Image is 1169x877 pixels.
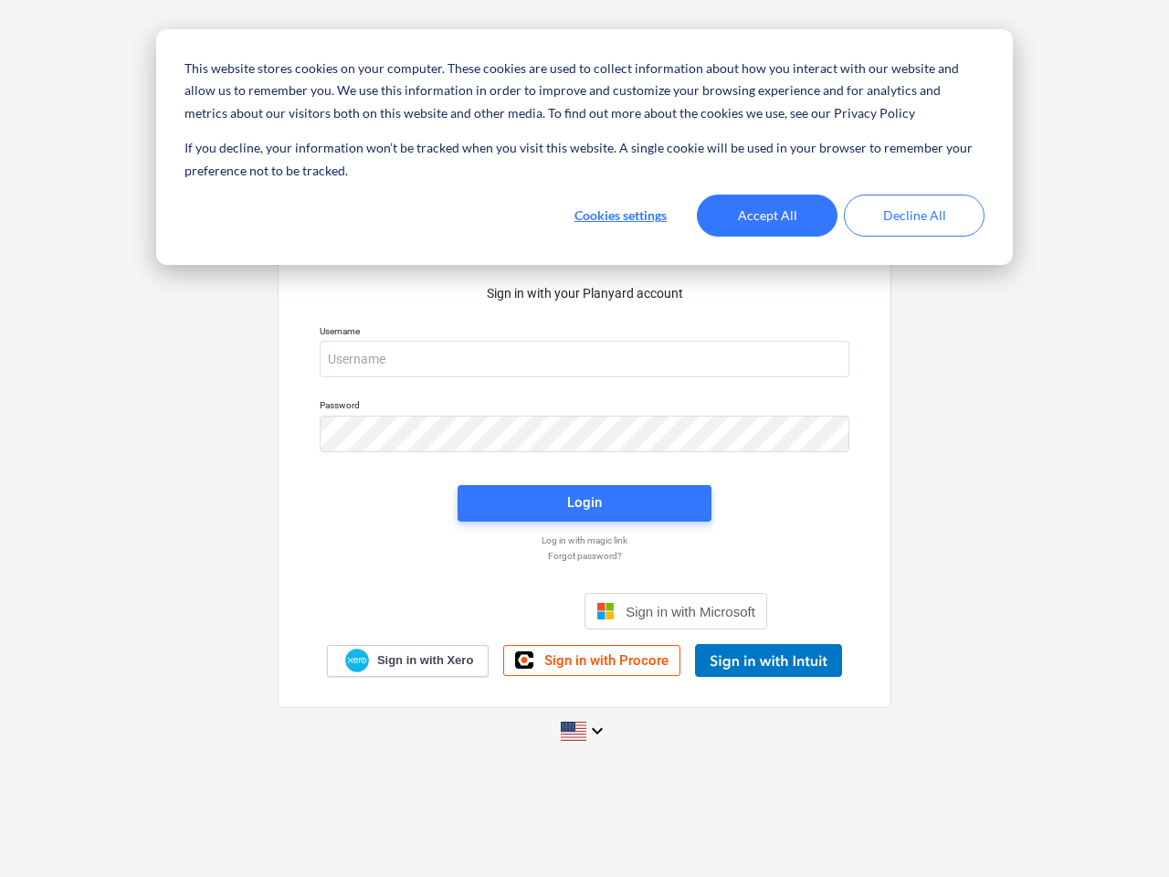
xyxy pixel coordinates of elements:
button: Cookies settings [550,195,690,237]
p: Sign in with your Planyard account [320,284,849,303]
p: This website stores cookies on your computer. These cookies are used to collect information about... [184,58,985,125]
div: Cookie banner [156,29,1013,265]
button: Accept All [697,195,837,237]
p: If you decline, your information won’t be tracked when you visit this website. A single cookie wi... [184,137,985,182]
button: Login [458,485,711,522]
button: Decline All [844,195,985,237]
span: Sign in with Xero [377,652,473,669]
div: Login [567,491,602,514]
p: Password [320,399,849,415]
img: Microsoft logo [596,602,615,620]
img: Xero logo [345,649,369,673]
a: Forgot password? [311,550,858,562]
span: Sign in with Procore [544,652,669,669]
p: Username [320,325,849,341]
input: Username [320,341,849,377]
a: Sign in with Xero [327,645,490,677]
i: keyboard_arrow_down [586,720,608,742]
iframe: Sign in with Google Button [393,591,579,631]
span: Sign in with Microsoft [626,604,755,619]
a: Log in with magic link [311,534,858,546]
a: Sign in with Procore [503,645,680,676]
